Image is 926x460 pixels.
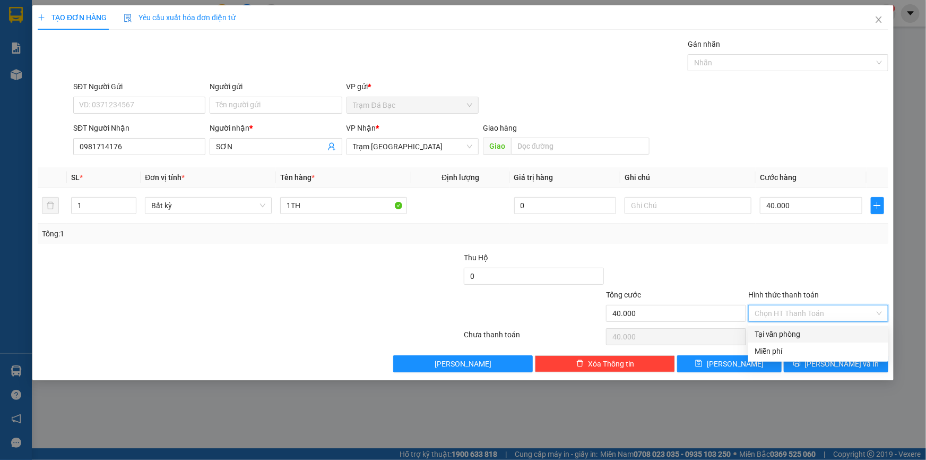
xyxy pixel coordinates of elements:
[347,124,376,132] span: VP Nhận
[353,139,472,155] span: Trạm Sài Gòn
[625,197,751,214] input: Ghi Chú
[464,253,488,262] span: Thu Hộ
[327,142,336,151] span: user-add
[463,329,605,347] div: Chưa thanh toán
[280,197,407,214] input: VD: Bàn, Ghế
[353,97,472,113] span: Trạm Đá Bạc
[695,360,703,368] span: save
[38,13,107,22] span: TẠO ĐƠN HÀNG
[707,358,764,370] span: [PERSON_NAME]
[124,13,236,22] span: Yêu cầu xuất hóa đơn điện tử
[864,5,894,35] button: Close
[793,360,801,368] span: printer
[483,124,517,132] span: Giao hàng
[435,358,491,370] span: [PERSON_NAME]
[514,173,553,182] span: Giá trị hàng
[42,228,358,240] div: Tổng: 1
[124,14,132,22] img: icon
[73,122,205,134] div: SĐT Người Nhận
[42,197,59,214] button: delete
[588,358,634,370] span: Xóa Thông tin
[871,201,884,210] span: plus
[38,14,45,21] span: plus
[871,197,884,214] button: plus
[755,345,882,357] div: Miễn phí
[688,40,720,48] label: Gán nhãn
[535,355,675,372] button: deleteXóa Thông tin
[347,81,479,92] div: VP gửi
[73,81,205,92] div: SĐT Người Gửi
[514,197,617,214] input: 0
[151,198,265,214] span: Bất kỳ
[755,328,882,340] div: Tại văn phòng
[442,173,479,182] span: Định lượng
[393,355,533,372] button: [PERSON_NAME]
[875,15,883,24] span: close
[71,173,80,182] span: SL
[511,138,650,155] input: Dọc đường
[210,122,342,134] div: Người nhận
[620,167,756,188] th: Ghi chú
[784,355,888,372] button: printer[PERSON_NAME] và In
[805,358,879,370] span: [PERSON_NAME] và In
[210,81,342,92] div: Người gửi
[760,173,797,182] span: Cước hàng
[145,173,185,182] span: Đơn vị tính
[606,291,641,299] span: Tổng cước
[677,355,782,372] button: save[PERSON_NAME]
[483,138,511,155] span: Giao
[748,291,819,299] label: Hình thức thanh toán
[576,360,584,368] span: delete
[280,173,315,182] span: Tên hàng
